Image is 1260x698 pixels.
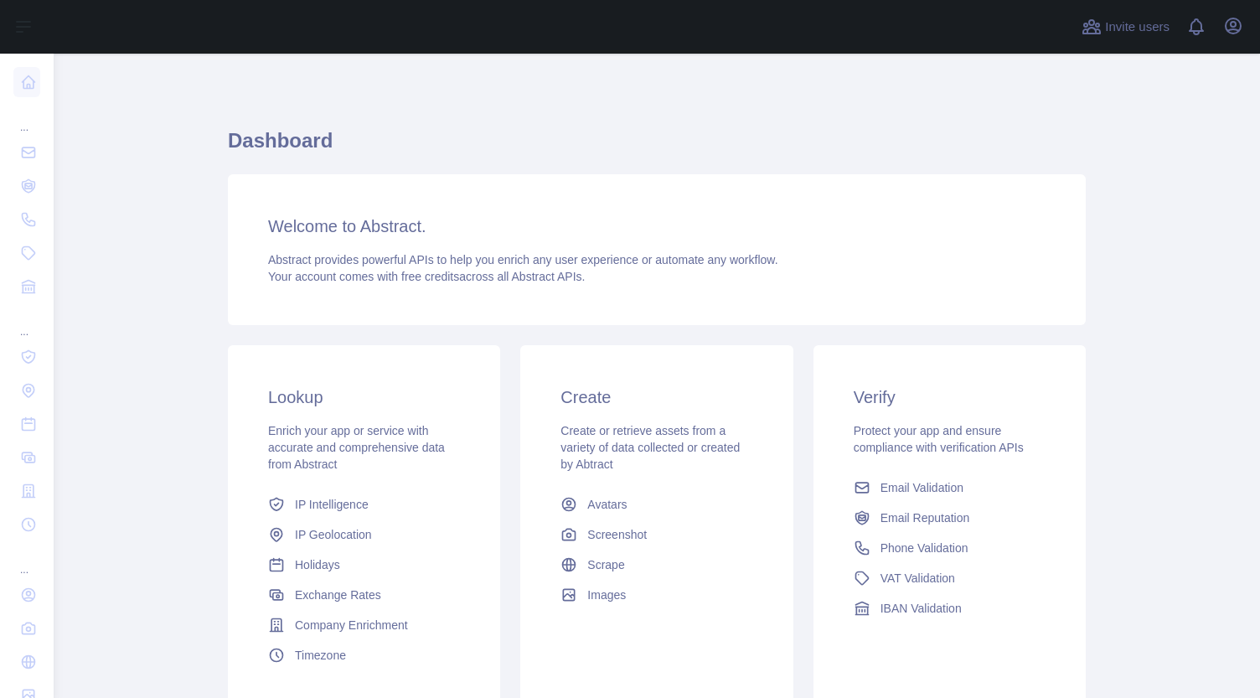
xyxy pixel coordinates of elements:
span: Holidays [295,556,340,573]
a: Email Reputation [847,503,1052,533]
span: Phone Validation [880,540,968,556]
span: Email Reputation [880,509,970,526]
span: Images [587,587,626,603]
span: Email Validation [880,479,963,496]
a: Screenshot [554,520,759,550]
a: Exchange Rates [261,580,467,610]
a: Company Enrichment [261,610,467,640]
span: free credits [401,270,459,283]
span: Abstract provides powerful APIs to help you enrich any user experience or automate any workflow. [268,253,778,266]
a: IBAN Validation [847,593,1052,623]
span: Avatars [587,496,627,513]
a: Email Validation [847,473,1052,503]
span: Screenshot [587,526,647,543]
a: Scrape [554,550,759,580]
a: Avatars [554,489,759,520]
span: VAT Validation [880,570,955,587]
a: IP Geolocation [261,520,467,550]
span: IP Intelligence [295,496,369,513]
h3: Lookup [268,385,460,409]
button: Invite users [1078,13,1173,40]
a: Phone Validation [847,533,1052,563]
a: IP Intelligence [261,489,467,520]
span: IP Geolocation [295,526,372,543]
span: Protect your app and ensure compliance with verification APIs [854,424,1024,454]
h3: Welcome to Abstract. [268,215,1046,238]
span: Scrape [587,556,624,573]
span: Exchange Rates [295,587,381,603]
span: Invite users [1105,18,1170,37]
h3: Create [560,385,752,409]
span: Your account comes with across all Abstract APIs. [268,270,585,283]
h3: Verify [854,385,1046,409]
span: Create or retrieve assets from a variety of data collected or created by Abtract [560,424,740,471]
span: Company Enrichment [295,617,408,633]
div: ... [13,543,40,576]
a: Holidays [261,550,467,580]
a: Timezone [261,640,467,670]
a: Images [554,580,759,610]
a: VAT Validation [847,563,1052,593]
div: ... [13,101,40,134]
span: Timezone [295,647,346,664]
span: IBAN Validation [880,600,962,617]
h1: Dashboard [228,127,1086,168]
span: Enrich your app or service with accurate and comprehensive data from Abstract [268,424,445,471]
div: ... [13,305,40,339]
